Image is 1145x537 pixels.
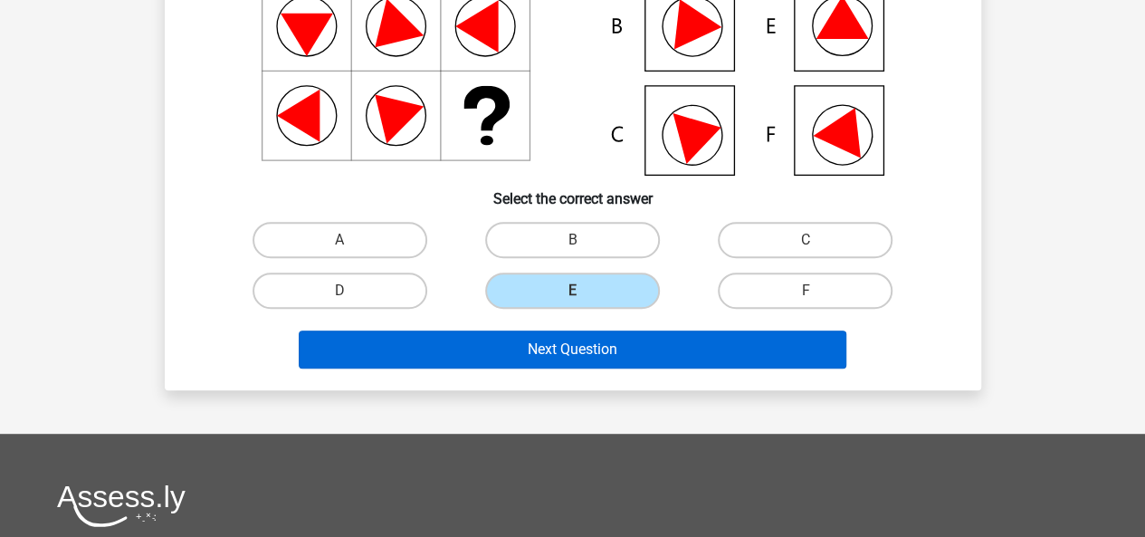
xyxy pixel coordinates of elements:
h6: Select the correct answer [194,176,952,207]
label: F [718,273,892,309]
label: D [253,273,427,309]
label: C [718,222,892,258]
label: E [485,273,660,309]
label: B [485,222,660,258]
label: A [253,222,427,258]
img: Assessly logo [57,484,186,527]
button: Next Question [299,331,846,369]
